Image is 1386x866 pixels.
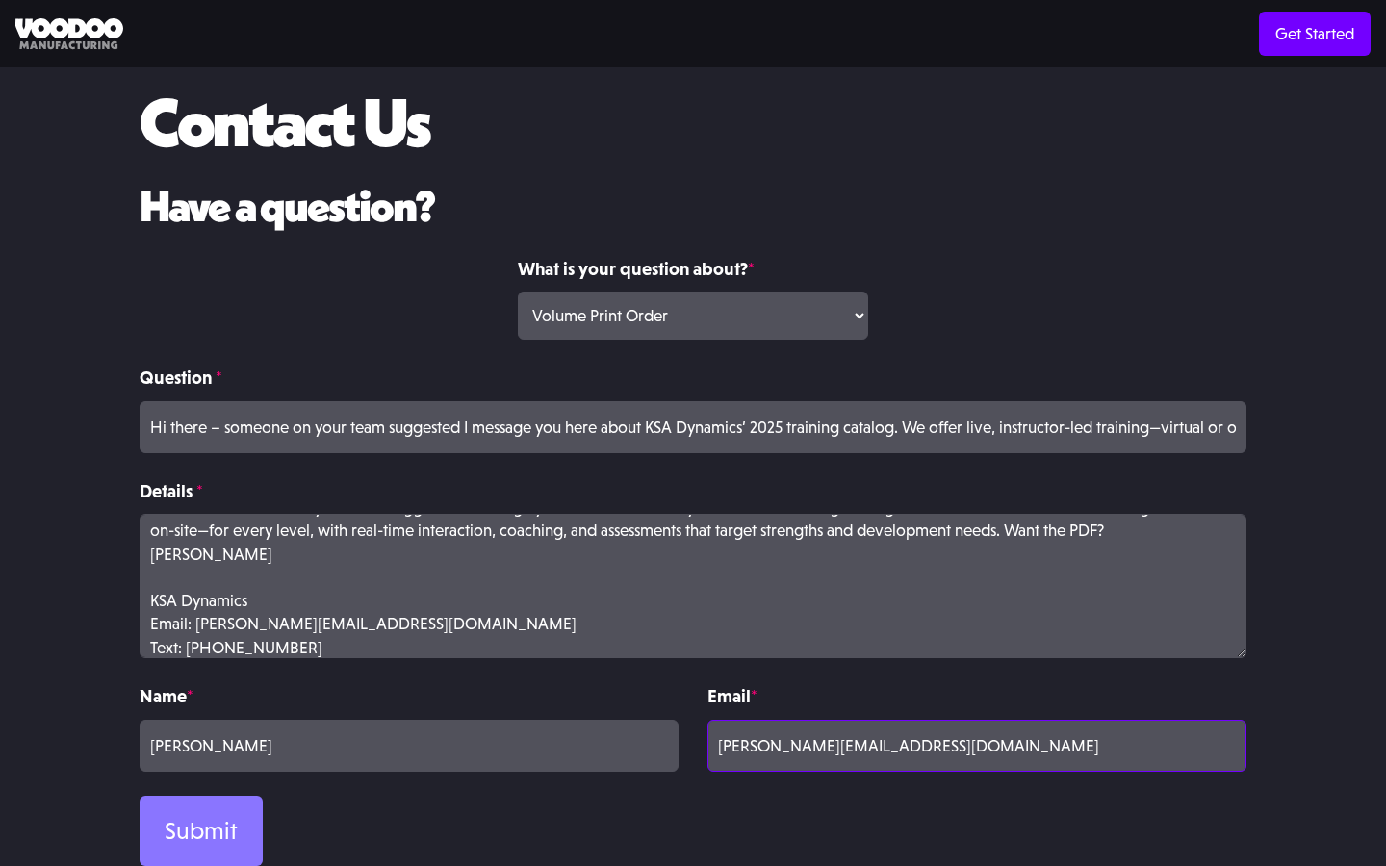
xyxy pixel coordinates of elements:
label: What is your question about? [518,255,867,283]
strong: Question [140,367,212,388]
h2: Have a question? [140,183,1246,231]
strong: Details [140,480,192,501]
h1: Contact Us [140,85,429,159]
input: Submit [140,796,263,866]
a: Get Started [1259,12,1371,56]
label: Name [140,682,679,710]
input: Briefly describe your question [140,401,1246,453]
form: Contact Form [140,255,1246,866]
img: Voodoo Manufacturing logo [15,18,123,50]
label: Email [707,682,1246,710]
